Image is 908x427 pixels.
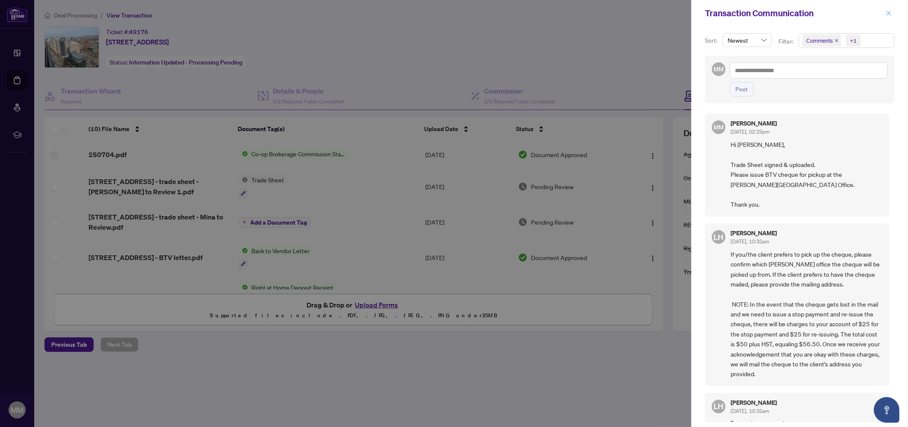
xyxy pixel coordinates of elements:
[731,408,769,414] span: [DATE], 10:32am
[705,7,883,20] div: Transaction Communication
[731,230,777,236] h5: [PERSON_NAME]
[778,37,795,46] p: Filter:
[713,123,723,132] span: MM
[728,34,766,47] span: Newest
[705,36,719,45] p: Sort:
[731,400,777,406] h5: [PERSON_NAME]
[802,35,841,47] span: Comments
[874,397,899,423] button: Open asap
[714,400,724,412] span: LH
[731,249,882,379] span: If you/the client prefers to pick up the cheque, please confirm which [PERSON_NAME] office the ch...
[714,231,724,243] span: LH
[731,140,882,210] span: Hi [PERSON_NAME], Trade Sheet signed & uploaded. Please issue BTV cheque for pickup at the [PERSO...
[731,120,777,126] h5: [PERSON_NAME]
[850,36,857,45] div: +1
[731,129,769,135] span: [DATE], 02:29pm
[886,10,892,16] span: close
[731,238,769,245] span: [DATE], 10:32am
[713,64,723,74] span: MM
[834,38,839,43] span: close
[806,36,833,45] span: Comments
[730,82,753,97] button: Post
